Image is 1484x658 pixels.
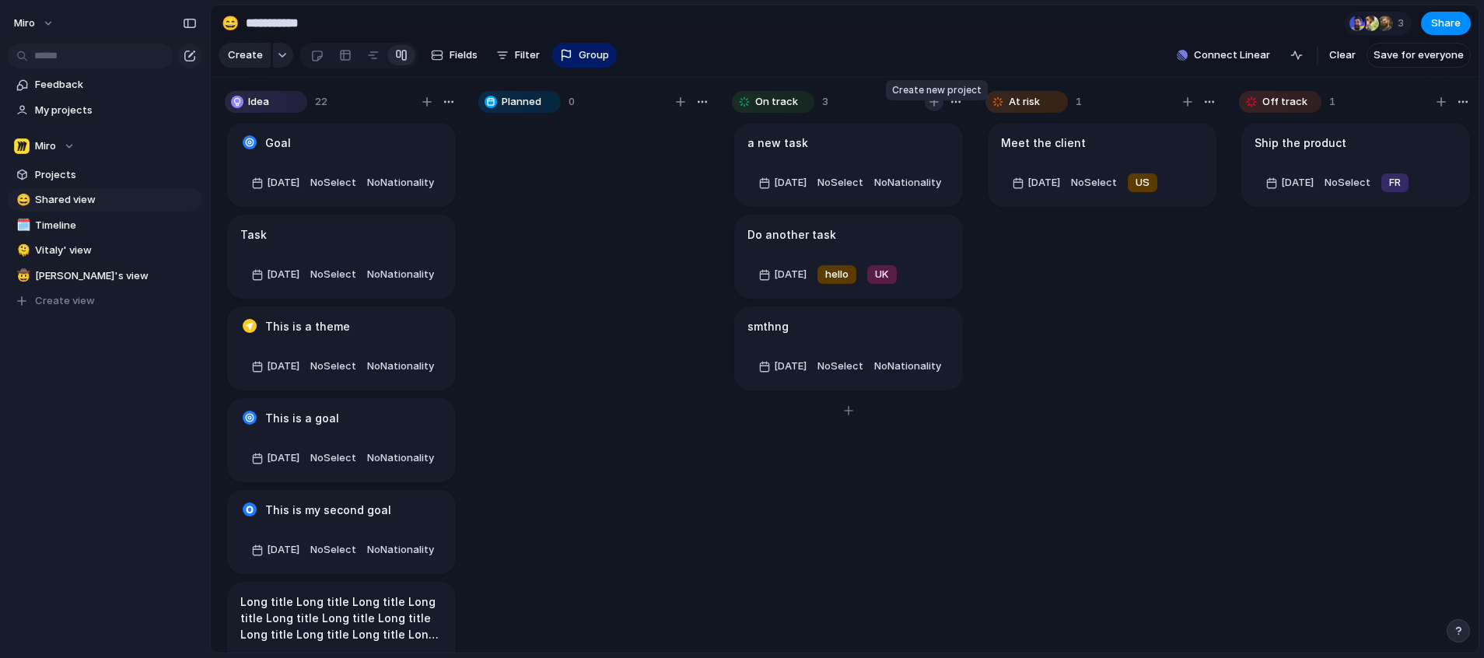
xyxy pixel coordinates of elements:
span: Filter [515,47,540,63]
button: NoSelect [814,170,867,195]
button: NoSelect [1067,170,1121,195]
button: Connect Linear [1171,44,1276,67]
a: 🗓️Timeline [8,214,202,237]
button: UK [863,262,901,287]
span: No Select [1071,176,1117,188]
span: Fields [450,47,478,63]
span: 1 [1329,94,1335,110]
button: [DATE] [247,262,303,287]
h1: Goal [265,135,291,152]
span: No Nationality [874,176,941,188]
div: Goal[DATE]NoSelectNoNationality [227,123,456,207]
span: Idea [248,94,269,110]
span: Planned [502,94,541,110]
a: Feedback [8,73,202,96]
div: Ship the product[DATE]NoSelectFR [1241,123,1470,207]
span: Feedback [35,77,197,93]
span: [DATE] [267,267,299,282]
button: NoNationality [363,262,438,287]
span: US [1136,175,1150,191]
span: No Nationality [367,359,434,372]
span: [DATE] [267,542,299,558]
span: No Select [817,359,863,372]
span: No Select [817,176,863,188]
button: Create [219,43,271,68]
span: 3 [822,94,828,110]
span: Vitaly' view [35,243,197,258]
span: [DATE] [267,175,299,191]
span: Share [1431,16,1461,31]
span: 22 [315,94,327,110]
div: Meet the client[DATE]NoSelectUS [988,123,1216,207]
span: My projects [35,103,197,118]
span: [DATE] [774,175,807,191]
button: NoSelect [306,537,360,562]
span: Projects [35,167,197,183]
h1: Task [240,226,267,243]
button: 🤠 [14,268,30,284]
div: This is a goal[DATE]NoSelectNoNationality [227,398,456,482]
button: Fields [425,43,484,68]
a: Projects [8,163,202,187]
button: NoSelect [1321,170,1374,195]
button: NoNationality [870,354,945,379]
button: hello [814,262,860,287]
span: On track [755,94,798,110]
div: 🤠 [16,267,27,285]
span: FR [1389,175,1401,191]
h1: a new task [747,135,808,152]
button: NoNationality [363,354,438,379]
button: Clear [1323,43,1362,68]
span: UK [875,267,889,282]
h1: Do another task [747,226,836,243]
span: Group [579,47,609,63]
h1: smthng [747,318,789,335]
button: Create view [8,289,202,313]
button: [DATE] [247,537,303,562]
button: miro [7,11,62,36]
button: [DATE] [754,262,810,287]
a: 🫠Vitaly' view [8,239,202,262]
h1: Ship the product [1255,135,1346,152]
button: NoSelect [306,446,360,471]
button: NoNationality [363,537,438,562]
span: No Select [310,268,356,280]
span: miro [14,16,35,31]
div: Do another task[DATE]helloUK [734,215,963,299]
div: 😄 [222,12,239,33]
span: No Select [1325,176,1370,188]
div: This is a theme[DATE]NoSelectNoNationality [227,306,456,390]
button: NoSelect [306,170,360,195]
div: a new task[DATE]NoSelectNoNationality [734,123,963,207]
div: This is my second goal[DATE]NoSelectNoNationality [227,490,456,574]
span: Off track [1262,94,1307,110]
span: [DATE] [267,450,299,466]
span: No Select [310,359,356,372]
a: 🤠[PERSON_NAME]'s view [8,264,202,288]
button: NoSelect [306,262,360,287]
button: 🫠 [14,243,30,258]
button: Miro [8,135,202,158]
a: 😄Shared view [8,188,202,212]
h1: This is a theme [265,318,350,335]
span: No Nationality [367,176,434,188]
button: Filter [490,43,546,68]
span: 0 [569,94,575,110]
span: [PERSON_NAME]'s view [35,268,197,284]
span: No Nationality [874,359,941,372]
span: [DATE] [774,267,807,282]
span: hello [825,267,849,282]
span: Clear [1329,47,1356,63]
button: NoNationality [363,170,438,195]
button: [DATE] [1008,170,1064,195]
button: [DATE] [754,354,810,379]
button: [DATE] [247,354,303,379]
span: At risk [1009,94,1040,110]
div: 🗓️ [16,216,27,234]
span: No Nationality [367,268,434,280]
div: 😄 [16,191,27,209]
a: My projects [8,99,202,122]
